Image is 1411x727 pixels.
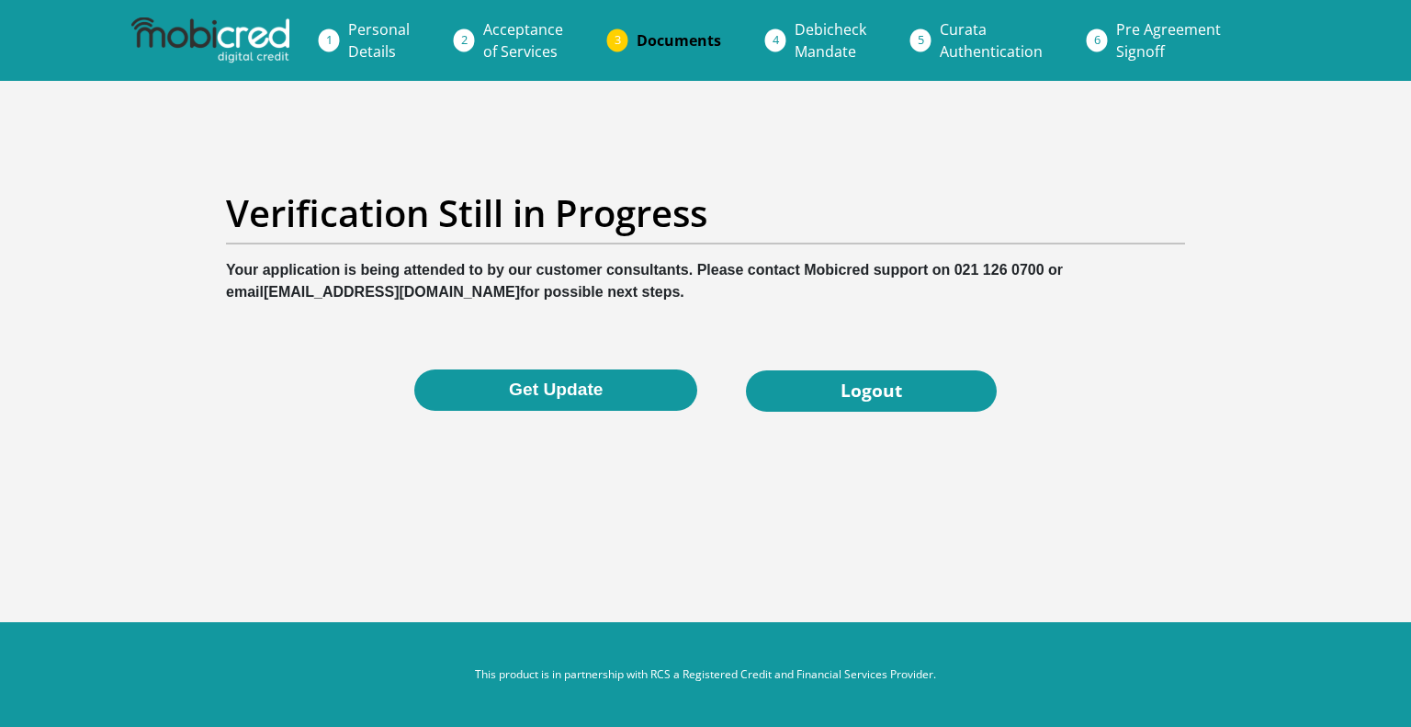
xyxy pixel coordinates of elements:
[414,369,697,411] button: Get Update
[196,666,1215,683] p: This product is in partnership with RCS a Registered Credit and Financial Services Provider.
[348,19,410,62] span: Personal Details
[780,11,881,70] a: DebicheckMandate
[131,17,289,63] img: mobicred logo
[795,19,866,62] span: Debicheck Mandate
[1101,11,1236,70] a: Pre AgreementSignoff
[483,19,563,62] span: Acceptance of Services
[940,19,1043,62] span: Curata Authentication
[1116,19,1221,62] span: Pre Agreement Signoff
[637,30,721,51] span: Documents
[226,191,1185,235] h2: Verification Still in Progress
[622,22,736,59] a: Documents
[468,11,578,70] a: Acceptanceof Services
[226,262,1063,300] b: Your application is being attended to by our customer consultants. Please contact Mobicred suppor...
[925,11,1057,70] a: CurataAuthentication
[746,370,997,412] a: Logout
[333,11,424,70] a: PersonalDetails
